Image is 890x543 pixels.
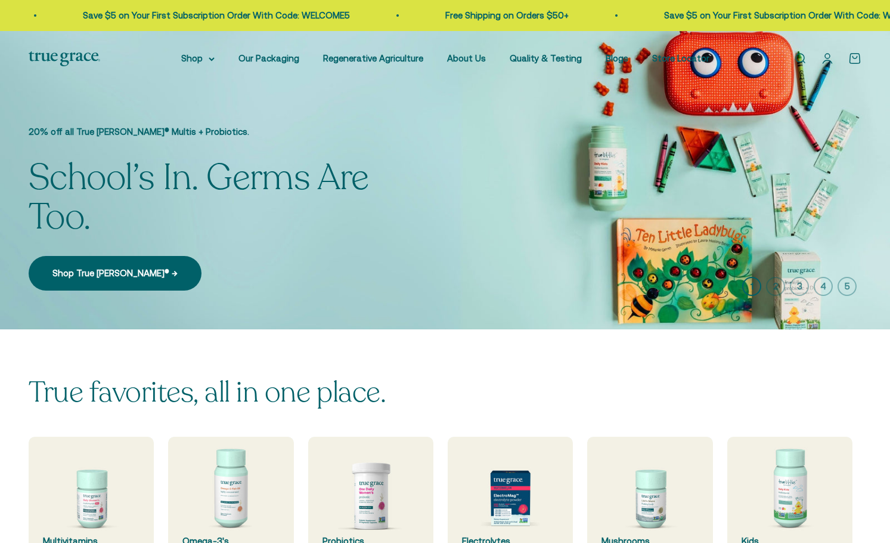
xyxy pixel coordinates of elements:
a: Blogs [606,53,628,63]
split-lines: School’s In. Germs Are Too. [29,153,369,242]
a: Quality & Testing [510,53,582,63]
a: Regenerative Agriculture [323,53,423,63]
a: Store Locator [652,53,709,63]
button: 1 [742,277,761,296]
a: About Us [447,53,486,63]
button: 3 [790,277,809,296]
button: 2 [766,277,785,296]
split-lines: True favorites, all in one place. [29,373,386,412]
button: 4 [814,277,833,296]
a: Free Shipping on Orders $50+ [437,10,560,20]
button: 5 [838,277,857,296]
a: Shop True [PERSON_NAME]® → [29,256,201,291]
summary: Shop [181,51,215,66]
a: Our Packaging [238,53,299,63]
p: Save $5 on Your First Subscription Order With Code: WELCOME5 [75,8,342,23]
p: 20% off all True [PERSON_NAME]® Multis + Probiotics. [29,125,422,139]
